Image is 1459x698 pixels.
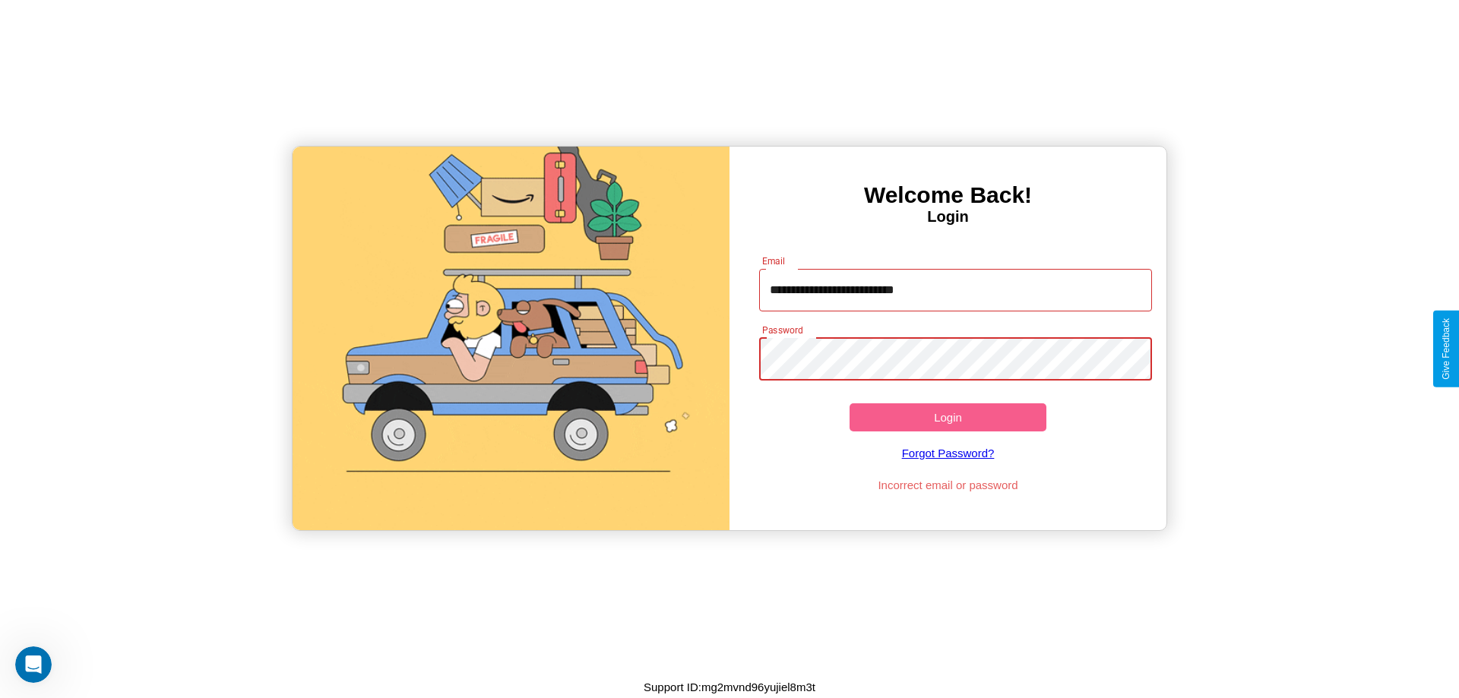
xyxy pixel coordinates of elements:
[752,475,1145,495] p: Incorrect email or password
[644,677,815,697] p: Support ID: mg2mvnd96yujiel8m3t
[293,147,729,530] img: gif
[762,254,786,267] label: Email
[729,182,1166,208] h3: Welcome Back!
[752,431,1145,475] a: Forgot Password?
[850,403,1046,431] button: Login
[1441,318,1451,380] div: Give Feedback
[15,646,52,683] iframe: Intercom live chat
[729,208,1166,226] h4: Login
[762,324,802,336] label: Password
